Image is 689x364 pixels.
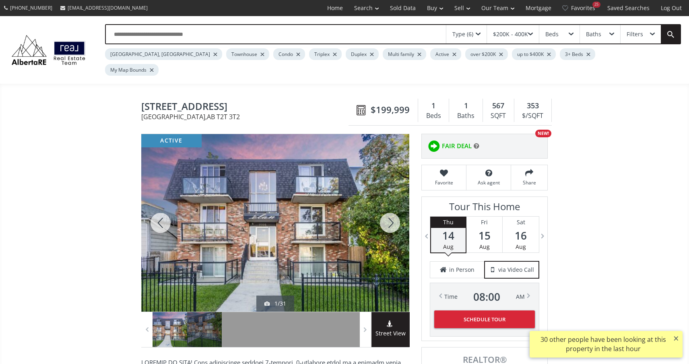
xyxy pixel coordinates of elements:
span: Aug [479,243,490,250]
div: Baths [586,31,601,37]
div: Filters [627,31,643,37]
div: 2209 14 Street SW #201 Calgary, AB T2T 3T2 - Photo 1 of 31 [141,134,409,312]
div: Fri [466,217,502,228]
div: 3+ Beds [560,48,595,60]
div: 30 other people have been looking at this property in the last hour [534,335,672,354]
div: Townhouse [226,48,269,60]
div: active [141,134,202,147]
img: rating icon [426,138,442,154]
span: [PHONE_NUMBER] [10,4,52,11]
span: [GEOGRAPHIC_DATA] , AB T2T 3T2 [141,114,352,120]
span: 567 [492,101,504,111]
div: Time AM [444,291,525,302]
div: Baths [453,110,478,122]
div: [GEOGRAPHIC_DATA], [GEOGRAPHIC_DATA] [105,48,222,60]
span: 15 [466,230,502,241]
div: over $200K [465,48,508,60]
span: Ask agent [470,179,507,186]
div: $200K - 400K [493,31,528,37]
div: Type (6) [452,31,473,37]
button: × [670,331,683,345]
button: Schedule Tour [434,310,535,328]
div: Duplex [346,48,379,60]
span: FAIR DEAL [442,142,472,150]
div: Triplex [309,48,342,60]
div: up to $400K [512,48,556,60]
span: $199,999 [371,103,410,116]
span: Street View [371,329,410,338]
div: Multi family [383,48,426,60]
div: Active [430,48,461,60]
span: in Person [449,266,474,274]
div: 353 [518,101,547,111]
h3: Tour This Home [430,201,539,216]
span: Aug [516,243,526,250]
img: Logo [8,33,89,67]
div: Sat [503,217,539,228]
div: Thu [431,217,466,228]
span: REALTOR® [431,356,538,364]
span: 16 [503,230,539,241]
div: Beds [545,31,559,37]
div: My Map Bounds [105,64,159,76]
span: Favorite [426,179,462,186]
div: NEW! [535,130,551,137]
span: 14 [431,230,466,241]
div: 1 [453,101,478,111]
span: 2209 14 Street SW #201 [141,101,352,114]
span: Share [515,179,543,186]
div: SQFT [487,110,510,122]
a: [EMAIL_ADDRESS][DOMAIN_NAME] [56,0,152,15]
div: 25 [592,2,600,8]
span: via Video Call [498,266,534,274]
div: $/SQFT [518,110,547,122]
div: 1 [422,101,445,111]
span: 08 : 00 [473,291,500,302]
span: [EMAIL_ADDRESS][DOMAIN_NAME] [68,4,148,11]
div: Condo [273,48,305,60]
div: Beds [422,110,445,122]
div: 1/31 [264,300,286,308]
span: Aug [443,243,454,250]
